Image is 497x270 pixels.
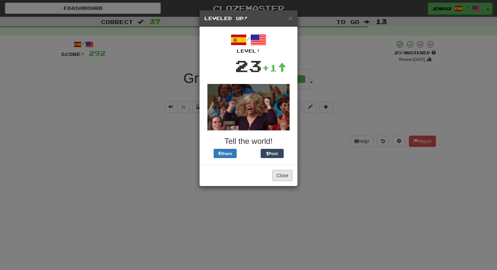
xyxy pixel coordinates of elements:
[204,32,293,54] div: /
[289,14,293,22] span: ×
[207,84,290,130] img: happy-lady-c767e5519d6a7a6d241e17537db74d2b6302dbbc2957d4f543dfdf5f6f88f9b5.gif
[261,149,284,158] button: Post
[235,54,262,77] div: 23
[214,149,237,158] button: Share
[289,14,293,21] button: Close
[237,149,261,158] iframe: X Post Button
[262,61,286,74] div: +1
[272,170,293,181] button: Close
[204,15,293,22] h5: Leveled Up!
[204,48,293,54] div: Level:
[204,137,293,146] h3: Tell the world!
